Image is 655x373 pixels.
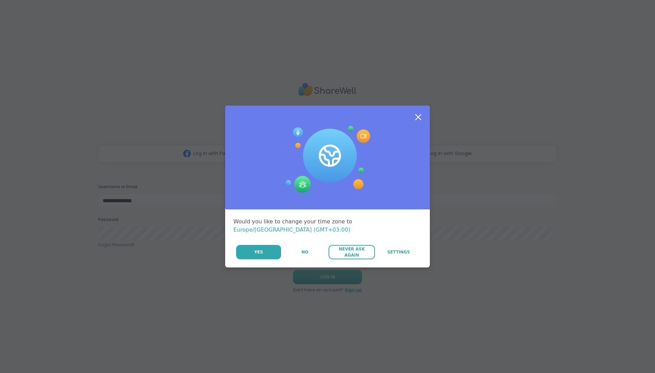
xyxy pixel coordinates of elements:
[236,245,281,259] button: Yes
[233,226,350,233] span: Europe/[GEOGRAPHIC_DATA] (GMT+03:00)
[302,249,308,255] span: No
[254,249,263,255] span: Yes
[285,126,370,193] img: Session Experience
[376,245,422,259] a: Settings
[233,218,422,234] div: Would you like to change your time zone to
[329,245,375,259] button: Never Ask Again
[387,249,410,255] span: Settings
[332,246,371,258] span: Never Ask Again
[282,245,328,259] button: No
